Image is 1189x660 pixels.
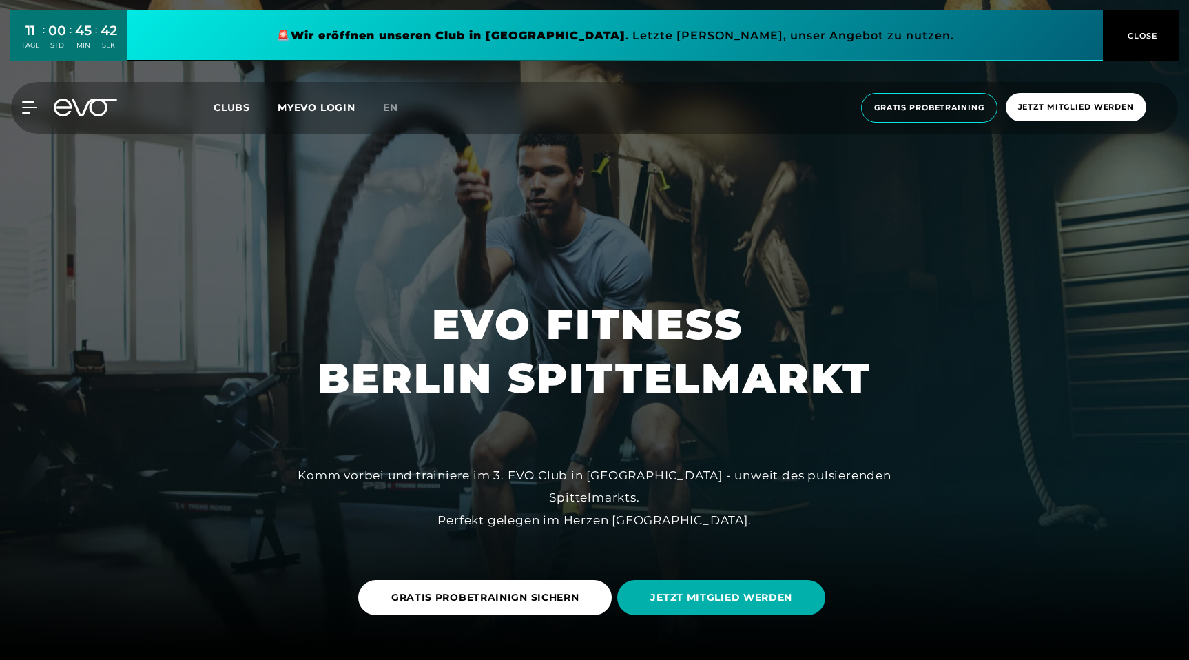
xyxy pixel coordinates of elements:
[21,21,39,41] div: 11
[1002,93,1150,123] a: Jetzt Mitglied werden
[214,101,250,114] span: Clubs
[1018,101,1134,113] span: Jetzt Mitglied werden
[1103,10,1179,61] button: CLOSE
[358,570,618,626] a: GRATIS PROBETRAINIGN SICHERN
[48,41,66,50] div: STD
[617,570,831,626] a: JETZT MITGLIED WERDEN
[391,590,579,605] span: GRATIS PROBETRAINIGN SICHERN
[318,298,871,405] h1: EVO FITNESS BERLIN SPITTELMARKT
[650,590,792,605] span: JETZT MITGLIED WERDEN
[101,41,117,50] div: SEK
[383,101,398,114] span: en
[101,21,117,41] div: 42
[857,93,1002,123] a: Gratis Probetraining
[1124,30,1158,42] span: CLOSE
[21,41,39,50] div: TAGE
[75,21,92,41] div: 45
[278,101,355,114] a: MYEVO LOGIN
[214,101,278,114] a: Clubs
[48,21,66,41] div: 00
[75,41,92,50] div: MIN
[70,22,72,59] div: :
[285,464,904,531] div: Komm vorbei und trainiere im 3. EVO Club in [GEOGRAPHIC_DATA] - unweit des pulsierenden Spittelma...
[95,22,97,59] div: :
[874,102,984,114] span: Gratis Probetraining
[43,22,45,59] div: :
[383,100,415,116] a: en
